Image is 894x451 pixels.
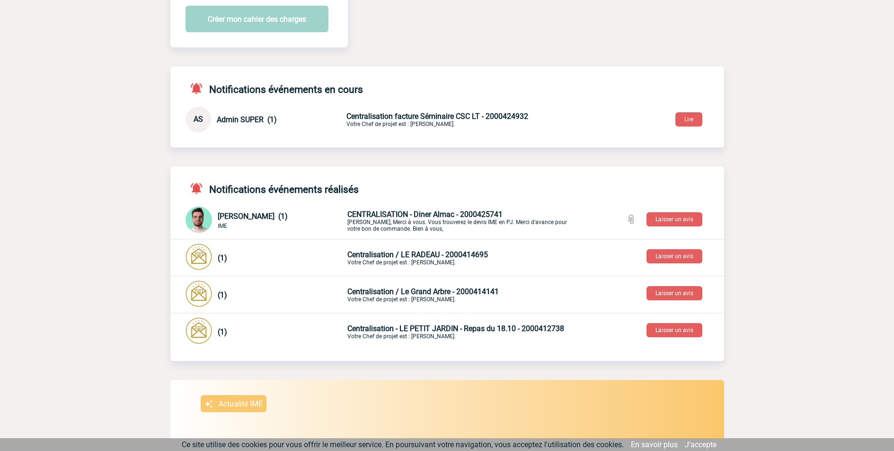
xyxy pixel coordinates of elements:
[186,280,212,307] img: photonotifcontact.png
[186,114,569,123] a: AS Admin SUPER (1) Centralisation facture Séminaire CSC LT - 2000424932Votre Chef de projet est :...
[218,212,288,221] span: [PERSON_NAME] (1)
[347,324,570,340] p: Votre Chef de projet est : [PERSON_NAME].
[189,181,209,195] img: notifications-active-24-px-r.png
[668,114,710,123] a: Lire
[186,253,570,262] a: (1) Centralisation / LE RADEAU - 2000414695Votre Chef de projet est : [PERSON_NAME].
[646,249,702,263] button: Laisser un avis
[347,250,488,259] span: Centralisation / LE RADEAU - 2000414695
[646,286,702,300] button: Laisser un avis
[685,440,717,449] a: J'accepte
[182,440,624,449] span: Ce site utilise des cookies pour vous offrir le meilleur service. En poursuivant votre navigation...
[646,323,702,337] button: Laisser un avis
[194,115,203,124] span: AS
[186,207,212,233] img: 121547-2.png
[218,223,227,229] span: IME
[186,317,212,344] img: photonotifcontact.png
[189,81,209,95] img: notifications-active-24-px-r.png
[186,207,724,235] div: Conversation privée : Client - Agence
[218,253,227,262] span: (1)
[217,115,277,124] span: Admin SUPER (1)
[186,244,724,272] div: Conversation privée : Client - Agence
[218,327,227,336] span: (1)
[186,107,345,132] div: Conversation privée : Client - Agence
[675,112,702,126] button: Lire
[186,81,363,95] h4: Notifications événements en cours
[186,289,570,298] a: (1) Centralisation / Le Grand Arbre - 2000414141Votre Chef de projet est : [PERSON_NAME].
[346,112,528,121] span: Centralisation facture Séminaire CSC LT - 2000424932
[347,210,503,219] span: CENTRALISATION - Diner Almac - 2000425741
[347,210,570,232] p: [PERSON_NAME], Merci à vous. Vous trouverez le devis IME en PJ. Merci d'avance pour votre bon de ...
[218,290,227,299] span: (1)
[347,324,564,333] span: Centralisation - LE PETIT JARDIN - Repas du 18.10 - 2000412738
[186,244,212,270] img: photonotifcontact.png
[347,287,570,303] p: Votre Chef de projet est : [PERSON_NAME].
[631,440,678,449] a: En savoir plus
[186,6,328,32] button: Créer mon cahier des charges
[347,287,499,296] span: Centralisation / Le Grand Arbre - 2000414141
[186,280,724,309] div: Conversation privée : Client - Agence
[346,112,569,127] p: Votre Chef de projet est : [PERSON_NAME].
[186,181,359,195] h4: Notifications événements réalisés
[186,317,724,346] div: Conversation privée : Client - Agence
[186,216,570,225] a: [PERSON_NAME] (1) IME CENTRALISATION - Diner Almac - 2000425741[PERSON_NAME], Merci à vous. Vous ...
[347,250,570,266] p: Votre Chef de projet est : [PERSON_NAME].
[219,399,263,408] p: Actualité IME
[646,212,702,226] button: Laisser un avis
[186,326,570,335] a: (1) Centralisation - LE PETIT JARDIN - Repas du 18.10 - 2000412738Votre Chef de projet est : [PER...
